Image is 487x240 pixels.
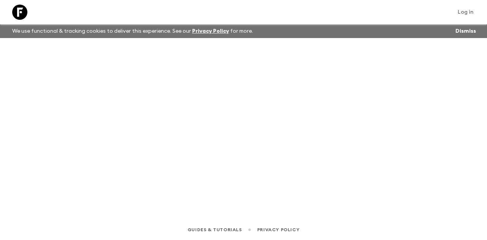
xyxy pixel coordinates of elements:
[192,29,229,34] a: Privacy Policy
[454,26,478,37] button: Dismiss
[257,226,299,234] a: Privacy Policy
[9,24,256,38] p: We use functional & tracking cookies to deliver this experience. See our for more.
[454,7,478,17] a: Log in
[188,226,242,234] a: Guides & Tutorials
